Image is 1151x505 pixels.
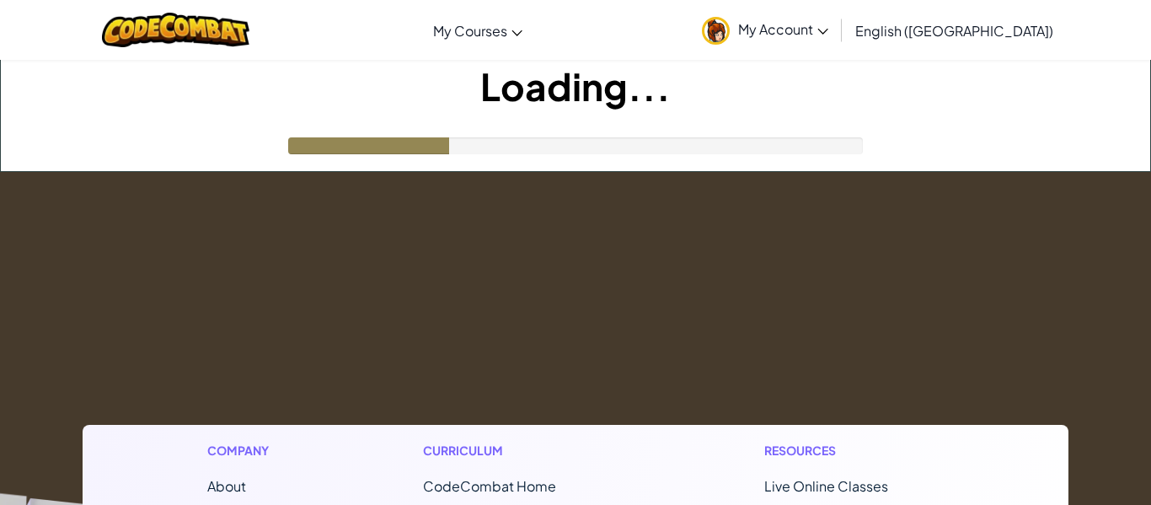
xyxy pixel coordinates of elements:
[693,3,837,56] a: My Account
[702,17,730,45] img: avatar
[738,20,828,38] span: My Account
[423,477,556,495] span: CodeCombat Home
[855,22,1053,40] span: English ([GEOGRAPHIC_DATA])
[764,442,944,459] h1: Resources
[1,60,1150,112] h1: Loading...
[102,13,249,47] img: CodeCombat logo
[207,477,246,495] a: About
[425,8,531,53] a: My Courses
[423,442,627,459] h1: Curriculum
[764,477,888,495] a: Live Online Classes
[847,8,1062,53] a: English ([GEOGRAPHIC_DATA])
[433,22,507,40] span: My Courses
[207,442,286,459] h1: Company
